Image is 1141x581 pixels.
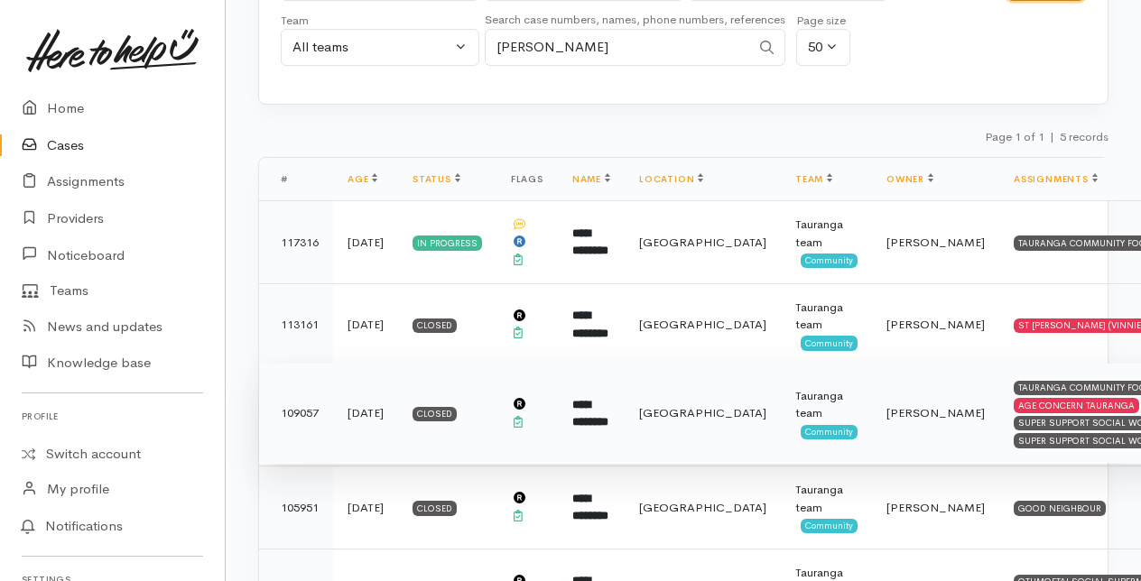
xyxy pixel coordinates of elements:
span: [GEOGRAPHIC_DATA] [639,317,766,332]
th: Flags [496,158,558,201]
span: [PERSON_NAME] [886,500,985,515]
div: Closed [413,318,457,333]
small: Search case numbers, names, phone numbers, references [485,12,785,27]
span: Community [801,425,858,439]
span: [PERSON_NAME] [886,405,985,420]
div: All teams [292,37,451,58]
a: Location [639,173,703,185]
span: | [1050,129,1054,144]
div: Closed [413,501,457,515]
span: Community [801,519,858,533]
div: Tauranga team [795,299,858,334]
div: Tauranga team [795,481,858,516]
a: Status [413,173,460,185]
span: [PERSON_NAME] [886,317,985,332]
a: Assignments [1014,173,1098,185]
th: # [259,158,333,201]
div: Tauranga team [795,216,858,251]
span: [GEOGRAPHIC_DATA] [639,500,766,515]
a: Owner [886,173,933,185]
td: [DATE] [333,283,398,366]
input: Search [485,29,750,66]
td: 105951 [259,466,333,549]
span: [GEOGRAPHIC_DATA] [639,405,766,420]
h6: Profile [22,404,203,429]
div: Page size [796,12,850,30]
div: Closed [413,407,457,421]
a: Name [572,173,610,185]
span: [GEOGRAPHIC_DATA] [639,235,766,250]
span: Community [801,254,858,268]
td: [DATE] [333,466,398,549]
a: Age [348,173,377,185]
div: GOOD NEIGHBOUR [1014,501,1106,515]
span: Community [801,336,858,350]
td: 117316 [259,201,333,284]
small: Page 1 of 1 5 records [985,129,1109,144]
div: AGE CONCERN TAURANGA [1014,398,1139,412]
button: All teams [281,29,479,66]
td: [DATE] [333,364,398,464]
div: 50 [808,37,822,58]
button: 50 [796,29,850,66]
td: [DATE] [333,201,398,284]
span: [PERSON_NAME] [886,235,985,250]
a: Team [795,173,832,185]
td: 109057 [259,364,333,464]
div: In progress [413,235,482,250]
div: Tauranga team [795,387,858,422]
div: Team [281,12,479,30]
td: 113161 [259,283,333,366]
